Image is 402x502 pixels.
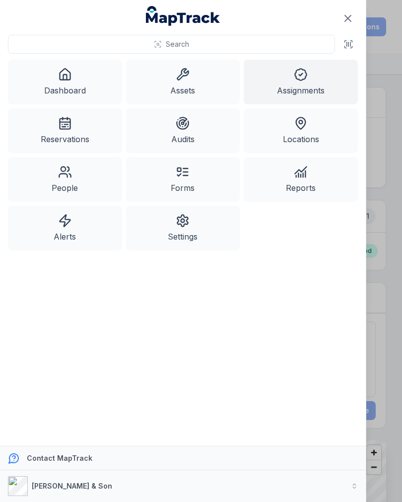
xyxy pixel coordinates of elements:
[126,206,240,251] a: Settings
[32,482,112,490] strong: [PERSON_NAME] & Son
[8,35,335,54] button: Search
[8,206,122,251] a: Alerts
[244,108,358,153] a: Locations
[8,60,122,104] a: Dashboard
[8,157,122,202] a: People
[27,454,92,462] strong: Contact MapTrack
[126,60,240,104] a: Assets
[126,108,240,153] a: Audits
[146,6,220,26] a: MapTrack
[337,8,358,29] button: Close navigation
[244,60,358,104] a: Assignments
[166,39,189,49] span: Search
[244,157,358,202] a: Reports
[126,157,240,202] a: Forms
[8,108,122,153] a: Reservations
